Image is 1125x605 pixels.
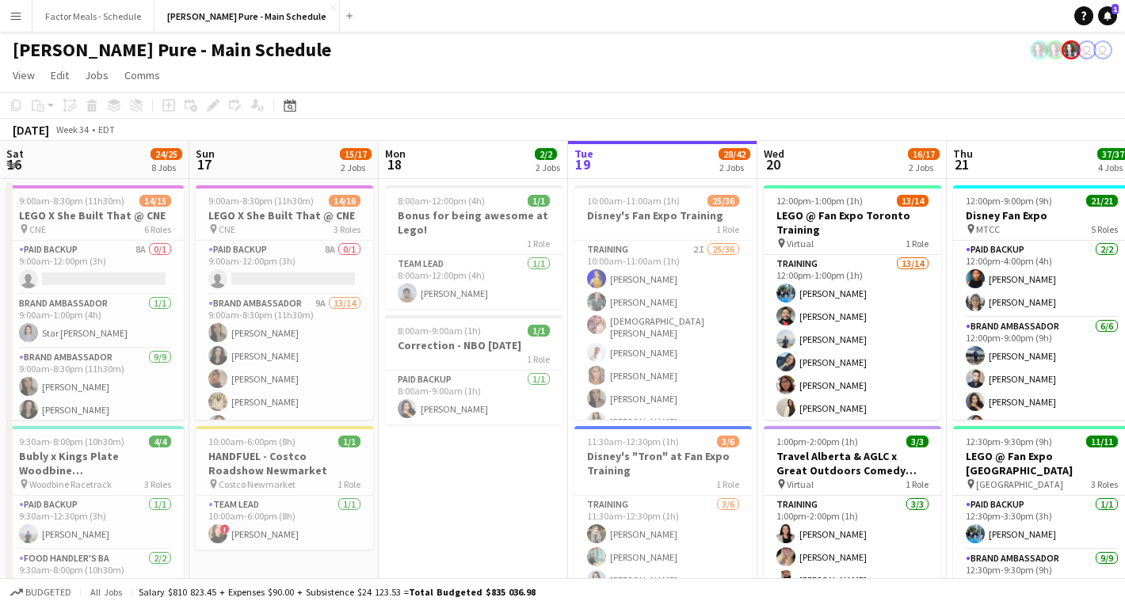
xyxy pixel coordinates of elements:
[208,436,296,447] span: 10:00am-6:00pm (8h)
[196,496,373,550] app-card-role: Team Lead1/110:00am-6:00pm (8h)![PERSON_NAME]
[385,146,406,161] span: Mon
[976,478,1063,490] span: [GEOGRAPHIC_DATA]
[341,162,371,173] div: 2 Jobs
[1077,40,1096,59] app-user-avatar: Tifany Scifo
[124,68,160,82] span: Comms
[1046,40,1065,59] app-user-avatar: Ashleigh Rains
[144,478,171,490] span: 3 Roles
[6,241,184,295] app-card-role: Paid Backup8A0/19:00am-12:00pm (3h)
[118,65,166,86] a: Comms
[719,162,749,173] div: 2 Jobs
[6,185,184,420] app-job-card: 9:00am-8:30pm (11h30m)14/15LEGO X She Built That @ CNE CNE6 RolesPaid Backup8A0/19:00am-12:00pm (...
[1091,223,1118,235] span: 5 Roles
[776,436,858,447] span: 1:00pm-2:00pm (1h)
[966,195,1052,207] span: 12:00pm-9:00pm (9h)
[340,148,372,160] span: 15/17
[13,122,49,138] div: [DATE]
[951,155,973,173] span: 21
[8,584,74,601] button: Budgeted
[151,148,182,160] span: 24/25
[719,148,750,160] span: 28/42
[764,426,941,595] div: 1:00pm-2:00pm (1h)3/3Travel Alberta & AGLC x Great Outdoors Comedy Festival Training Virtual1 Rol...
[51,68,69,82] span: Edit
[6,348,184,586] app-card-role: Brand Ambassador9/99:00am-8:30pm (11h30m)[PERSON_NAME][PERSON_NAME]
[385,371,562,424] app-card-role: Paid Backup1/18:00am-9:00am (1h)[PERSON_NAME]
[409,586,536,598] span: Total Budgeted $835 036.98
[761,155,784,173] span: 20
[528,195,550,207] span: 1/1
[220,524,230,534] span: !
[6,65,41,86] a: View
[764,449,941,478] h3: Travel Alberta & AGLC x Great Outdoors Comedy Festival Training
[764,496,941,595] app-card-role: Training3/31:00pm-2:00pm (1h)[PERSON_NAME][PERSON_NAME][PERSON_NAME]
[13,38,331,62] h1: [PERSON_NAME] Pure - Main Schedule
[87,586,125,598] span: All jobs
[385,208,562,237] h3: Bonus for being awesome at Lego!
[208,195,314,207] span: 9:00am-8:30pm (11h30m)
[44,65,75,86] a: Edit
[717,436,739,447] span: 3/6
[139,195,171,207] span: 14/15
[574,208,752,223] h3: Disney's Fan Expo Training
[139,586,536,598] div: Salary $810 823.45 + Expenses $90.00 + Subsistence $24 123.53 =
[1086,436,1118,447] span: 11/11
[196,185,373,420] app-job-card: 9:00am-8:30pm (11h30m)14/16LEGO X She Built That @ CNE CNE3 RolesPaid Backup8A0/19:00am-12:00pm (...
[572,155,593,173] span: 19
[574,146,593,161] span: Tue
[787,238,814,249] span: Virtual
[953,146,973,161] span: Thu
[976,223,1000,235] span: MTCC
[535,148,557,160] span: 2/2
[1062,40,1081,59] app-user-avatar: Ashleigh Rains
[909,162,939,173] div: 2 Jobs
[1086,195,1118,207] span: 21/21
[29,478,112,490] span: Woodbine Racetrack
[787,478,814,490] span: Virtual
[6,146,24,161] span: Sat
[329,195,360,207] span: 14/16
[897,195,929,207] span: 13/14
[716,478,739,490] span: 1 Role
[196,146,215,161] span: Sun
[19,195,124,207] span: 9:00am-8:30pm (11h30m)
[966,436,1052,447] span: 12:30pm-9:30pm (9h)
[1112,4,1119,14] span: 1
[196,449,373,478] h3: HANDFUEL - Costco Roadshow Newmarket
[32,1,154,32] button: Factor Meals - Schedule
[385,338,562,352] h3: Correction - NBO [DATE]
[196,208,373,223] h3: LEGO X She Built That @ CNE
[219,223,235,235] span: CNE
[151,162,181,173] div: 8 Jobs
[4,155,24,173] span: 16
[338,436,360,447] span: 1/1
[334,223,360,235] span: 3 Roles
[6,449,184,478] h3: Bubly x Kings Plate Woodbine [GEOGRAPHIC_DATA]
[144,223,171,235] span: 6 Roles
[149,436,171,447] span: 4/4
[587,195,680,207] span: 10:00am-11:00am (1h)
[764,185,941,420] app-job-card: 12:00pm-1:00pm (1h)13/14LEGO @ Fan Expo Toronto Training Virtual1 RoleTraining13/1412:00pm-1:00pm...
[25,587,71,598] span: Budgeted
[29,223,46,235] span: CNE
[906,238,929,249] span: 1 Role
[385,315,562,424] app-job-card: 8:00am-9:00am (1h)1/1Correction - NBO [DATE]1 RolePaid Backup1/18:00am-9:00am (1h)[PERSON_NAME]
[154,1,340,32] button: [PERSON_NAME] Pure - Main Schedule
[574,185,752,420] app-job-card: 10:00am-11:00am (1h)25/36Disney's Fan Expo Training1 RoleTraining2I25/3610:00am-11:00am (1h)[PERS...
[1030,40,1049,59] app-user-avatar: Ashleigh Rains
[906,436,929,447] span: 3/3
[6,295,184,348] app-card-role: Brand Ambassador1/19:00am-1:00pm (4h)Star [PERSON_NAME]
[98,124,115,135] div: EDT
[85,68,109,82] span: Jobs
[196,426,373,550] app-job-card: 10:00am-6:00pm (8h)1/1HANDFUEL - Costco Roadshow Newmarket Costco Newmarket1 RoleTeam Lead1/110:0...
[196,241,373,295] app-card-role: Paid Backup8A0/19:00am-12:00pm (3h)
[385,185,562,309] div: 8:00am-12:00pm (4h)1/1Bonus for being awesome at Lego!1 RoleTeam Lead1/18:00am-12:00pm (4h)[PERSO...
[1091,478,1118,490] span: 3 Roles
[906,478,929,490] span: 1 Role
[587,436,679,447] span: 11:30am-12:30pm (1h)
[716,223,739,235] span: 1 Role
